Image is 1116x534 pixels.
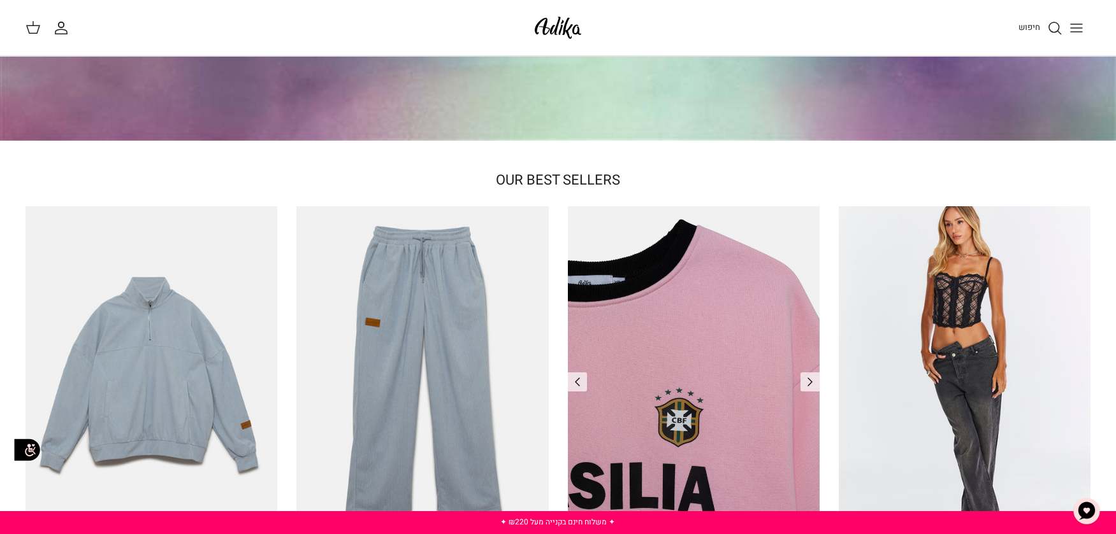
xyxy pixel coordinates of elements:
[1018,20,1062,36] a: חיפוש
[10,432,45,467] img: accessibility_icon02.svg
[801,372,820,391] a: Previous
[496,170,620,190] a: OUR BEST SELLERS
[1018,21,1040,33] span: חיפוש
[1068,492,1106,530] button: צ'אט
[1062,14,1091,42] button: Toggle menu
[568,372,587,391] a: Previous
[500,516,615,528] a: ✦ משלוח חינם בקנייה מעל ₪220 ✦
[54,20,74,36] a: החשבון שלי
[531,13,585,43] img: Adika IL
